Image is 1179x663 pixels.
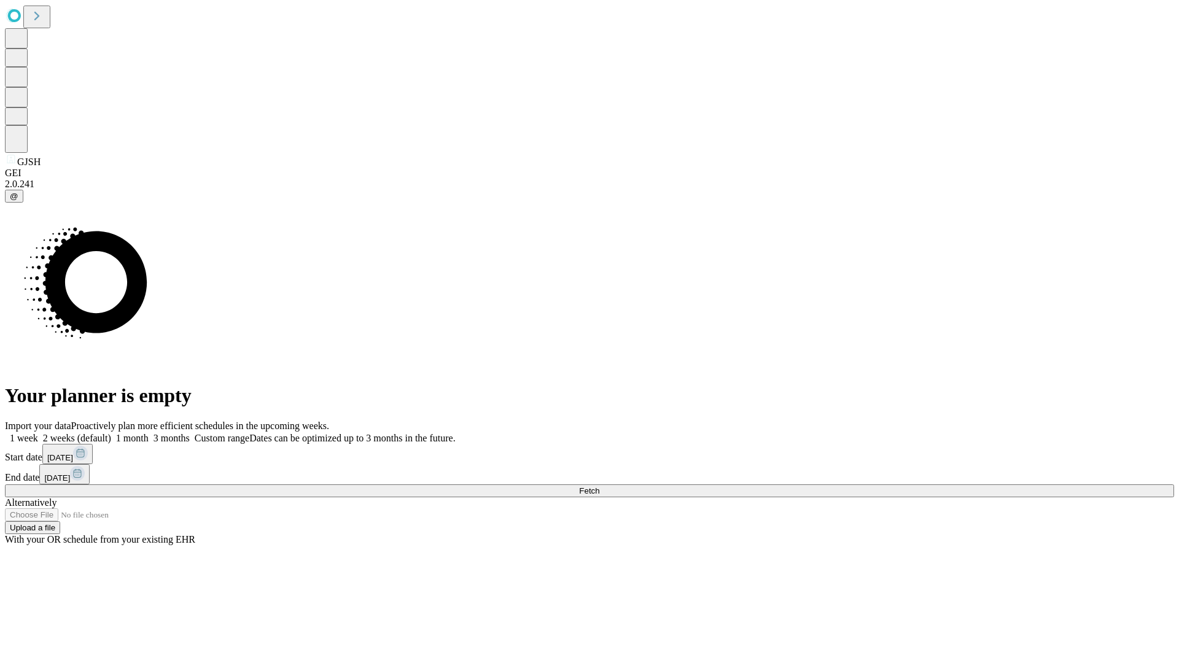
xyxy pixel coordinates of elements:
span: Custom range [195,433,249,443]
h1: Your planner is empty [5,384,1174,407]
span: Alternatively [5,497,56,508]
span: 2 weeks (default) [43,433,111,443]
button: Upload a file [5,521,60,534]
span: [DATE] [44,473,70,483]
button: [DATE] [42,444,93,464]
div: GEI [5,168,1174,179]
button: Fetch [5,484,1174,497]
span: 3 months [154,433,190,443]
span: Dates can be optimized up to 3 months in the future. [249,433,455,443]
span: GJSH [17,157,41,167]
button: @ [5,190,23,203]
span: [DATE] [47,453,73,462]
span: Proactively plan more efficient schedules in the upcoming weeks. [71,421,329,431]
span: Fetch [579,486,599,495]
button: [DATE] [39,464,90,484]
div: Start date [5,444,1174,464]
span: Import your data [5,421,71,431]
span: @ [10,192,18,201]
div: 2.0.241 [5,179,1174,190]
div: End date [5,464,1174,484]
span: With your OR schedule from your existing EHR [5,534,195,545]
span: 1 week [10,433,38,443]
span: 1 month [116,433,149,443]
